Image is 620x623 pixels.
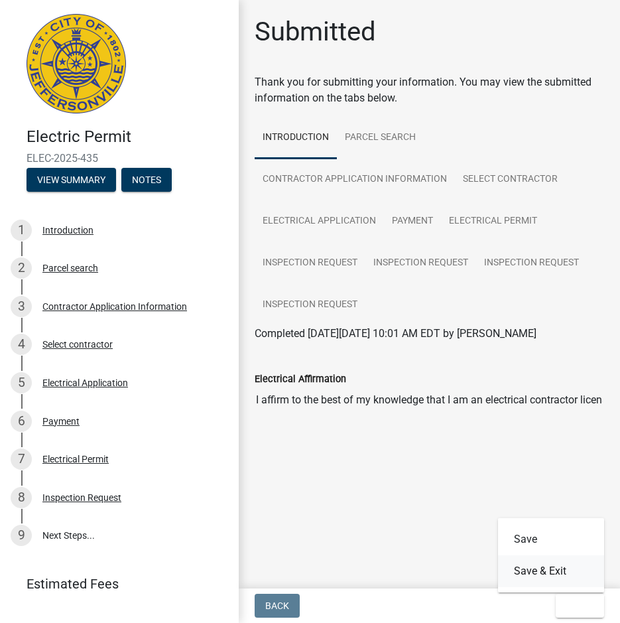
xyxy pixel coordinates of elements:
span: Back [265,600,289,611]
img: City of Jeffersonville, Indiana [27,14,126,113]
a: Electrical Application [255,200,384,243]
h4: Electric Permit [27,127,228,147]
a: Inspection Request [255,284,365,326]
span: Completed [DATE][DATE] 10:01 AM EDT by [PERSON_NAME] [255,327,536,340]
button: Exit [556,594,604,618]
label: Electrical Affirmation [255,375,346,384]
div: 4 [11,334,32,355]
div: 1 [11,220,32,241]
button: View Summary [27,168,116,192]
div: 3 [11,296,32,317]
div: Electrical Application [42,378,128,387]
span: Exit [566,600,586,611]
button: Notes [121,168,172,192]
a: Inspection Request [255,242,365,285]
div: Select contractor [42,340,113,349]
div: 9 [11,525,32,546]
div: Parcel search [42,263,98,273]
a: Contractor Application Information [255,159,455,201]
a: Parcel search [337,117,424,159]
a: Introduction [255,117,337,159]
div: 8 [11,487,32,508]
div: 2 [11,257,32,279]
a: Inspection Request [476,242,587,285]
div: 7 [11,449,32,470]
div: Introduction [42,226,93,235]
div: Inspection Request [42,493,121,502]
wm-modal-confirm: Notes [121,175,172,186]
div: Contractor Application Information [42,302,187,311]
h1: Submitted [255,16,376,48]
div: 6 [11,411,32,432]
wm-modal-confirm: Summary [27,175,116,186]
div: Electrical Permit [42,454,109,464]
button: Back [255,594,300,618]
div: Payment [42,417,80,426]
button: Save & Exit [498,555,604,587]
span: ELEC-2025-435 [27,152,212,165]
a: Estimated Fees [11,571,217,597]
a: Payment [384,200,441,243]
a: Electrical Permit [441,200,545,243]
div: 5 [11,372,32,393]
button: Save [498,523,604,555]
a: Inspection Request [365,242,476,285]
div: Exit [498,518,604,592]
div: Thank you for submitting your information. You may view the submitted information on the tabs below. [255,74,604,106]
a: Select contractor [455,159,566,201]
